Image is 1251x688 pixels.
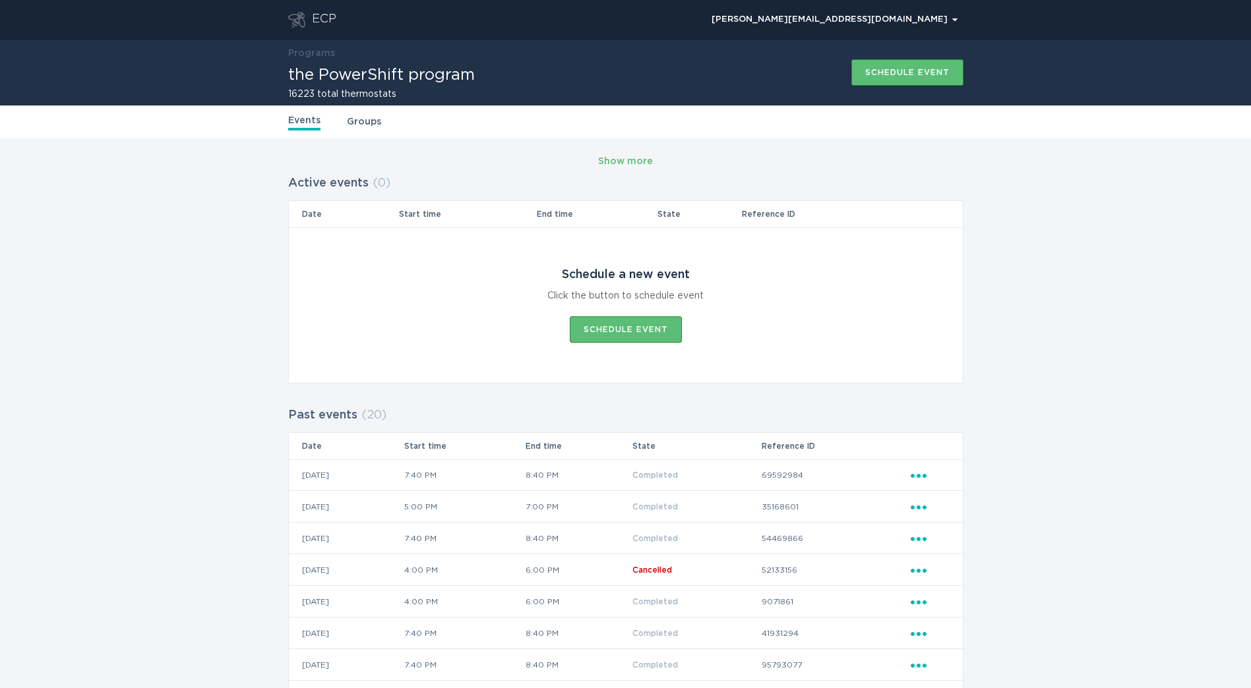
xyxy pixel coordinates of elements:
[289,649,963,681] tr: fcee22d1a80b4452ae5e150126c38c8c
[632,471,678,479] span: Completed
[289,201,963,227] tr: Table Headers
[288,90,475,99] h2: 16223 total thermostats
[289,459,404,491] td: [DATE]
[404,433,525,459] th: Start time
[598,152,653,171] button: Show more
[288,171,369,195] h2: Active events
[632,566,672,574] span: Cancelled
[911,626,950,641] div: Popover menu
[570,316,682,343] button: Schedule event
[289,523,963,554] tr: 77ff240f21e345ca95dc5d18a3a0016e
[404,491,525,523] td: 5:00 PM
[404,523,525,554] td: 7:40 PM
[289,554,963,586] tr: 438fb1da81d54468976a26ed259a886b
[525,523,632,554] td: 8:40 PM
[289,586,404,617] td: [DATE]
[632,629,678,637] span: Completed
[404,459,525,491] td: 7:40 PM
[289,617,404,649] td: [DATE]
[289,433,404,459] th: Date
[525,617,632,649] td: 8:40 PM
[761,617,910,649] td: 41931294
[761,523,910,554] td: 54469866
[347,115,381,129] a: Groups
[289,459,963,491] tr: 09bafd311e8d41cbb779deb5e2a2efc6
[289,554,404,586] td: [DATE]
[398,201,535,227] th: Start time
[865,69,950,76] div: Schedule event
[632,503,678,511] span: Completed
[404,586,525,617] td: 4:00 PM
[584,326,668,333] div: Schedule event
[525,433,632,459] th: End time
[525,491,632,523] td: 7:00 PM
[761,586,910,617] td: 9071861
[288,113,320,130] a: Events
[761,554,910,586] td: 52133156
[289,491,404,523] td: [DATE]
[361,409,386,421] span: ( 20 )
[404,649,525,681] td: 7:40 PM
[404,554,525,586] td: 4:00 PM
[289,586,963,617] tr: 0b7772c41c264ca3a68a24afbdaea82a
[761,433,910,459] th: Reference ID
[288,12,305,28] button: Go to dashboard
[288,403,357,427] h2: Past events
[525,586,632,617] td: 6:00 PM
[741,201,910,227] th: Reference ID
[911,594,950,609] div: Popover menu
[536,201,657,227] th: End time
[911,658,950,672] div: Popover menu
[657,201,741,227] th: State
[562,268,690,282] div: Schedule a new event
[373,177,390,189] span: ( 0 )
[911,500,950,514] div: Popover menu
[706,10,963,30] button: Open user account details
[911,531,950,546] div: Popover menu
[289,523,404,554] td: [DATE]
[712,16,958,24] div: [PERSON_NAME][EMAIL_ADDRESS][DOMAIN_NAME]
[525,459,632,491] td: 8:40 PM
[851,59,963,86] button: Schedule event
[632,433,761,459] th: State
[598,154,653,169] div: Show more
[761,491,910,523] td: 35168601
[404,617,525,649] td: 7:40 PM
[632,661,678,669] span: Completed
[547,289,704,303] div: Click the button to schedule event
[289,617,963,649] tr: 80440ed8273c4719b8e66d89c17d3bb9
[761,649,910,681] td: 95793077
[289,201,399,227] th: Date
[288,49,335,58] a: Programs
[706,10,963,30] div: Popover menu
[289,491,963,523] tr: f7297d61edf34edd9f35e7b4da27c54f
[288,67,475,83] h1: the PowerShift program
[525,649,632,681] td: 8:40 PM
[289,649,404,681] td: [DATE]
[632,534,678,542] span: Completed
[632,598,678,606] span: Completed
[289,433,963,459] tr: Table Headers
[761,459,910,491] td: 69592984
[525,554,632,586] td: 6:00 PM
[911,468,950,482] div: Popover menu
[911,563,950,577] div: Popover menu
[312,12,336,28] div: ECP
